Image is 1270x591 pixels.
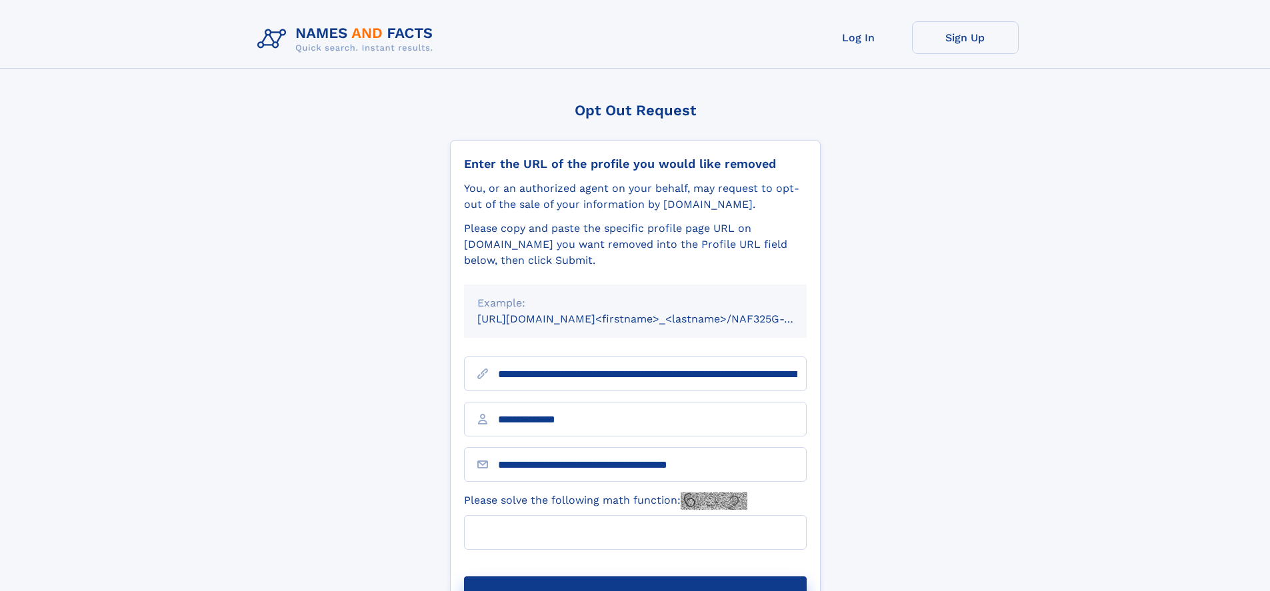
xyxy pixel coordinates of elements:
[912,21,1019,54] a: Sign Up
[477,312,832,325] small: [URL][DOMAIN_NAME]<firstname>_<lastname>/NAF325G-xxxxxxxx
[450,102,821,119] div: Opt Out Request
[464,157,807,171] div: Enter the URL of the profile you would like removed
[464,181,807,213] div: You, or an authorized agent on your behalf, may request to opt-out of the sale of your informatio...
[805,21,912,54] a: Log In
[477,295,793,311] div: Example:
[464,221,807,269] div: Please copy and paste the specific profile page URL on [DOMAIN_NAME] you want removed into the Pr...
[464,492,747,510] label: Please solve the following math function:
[252,21,444,57] img: Logo Names and Facts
